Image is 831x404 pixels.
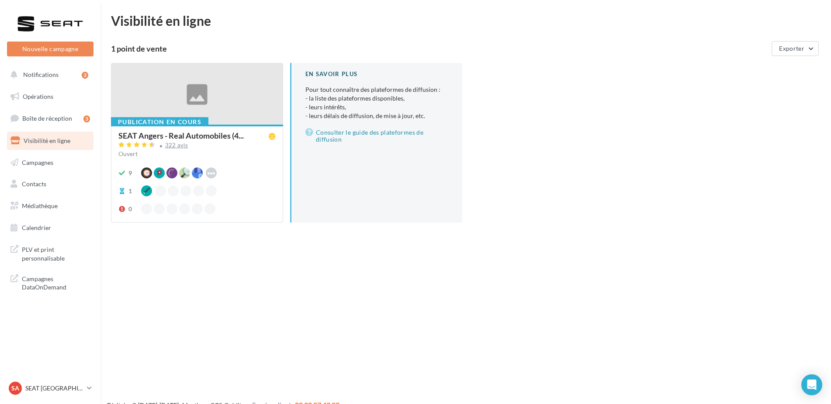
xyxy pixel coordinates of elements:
li: - la liste des plateformes disponibles, [305,94,448,103]
a: Calendrier [5,219,95,237]
a: Visibilité en ligne [5,132,95,150]
span: Calendrier [22,224,51,231]
p: SEAT [GEOGRAPHIC_DATA] [25,384,83,393]
span: Campagnes DataOnDemand [22,273,90,292]
button: Exporter [772,41,819,56]
div: 1 point de vente [111,45,768,52]
button: Nouvelle campagne [7,42,93,56]
a: Contacts [5,175,95,193]
div: Publication en cours [111,117,208,127]
a: Campagnes DataOnDemand [5,269,95,295]
a: 322 avis [118,141,276,151]
div: En savoir plus [305,70,448,78]
button: Notifications 3 [5,66,92,84]
span: Notifications [23,71,59,78]
span: Contacts [22,180,46,188]
div: 3 [82,72,88,79]
a: Médiathèque [5,197,95,215]
div: 1 [128,187,132,195]
a: Consulter le guide des plateformes de diffusion [305,127,448,145]
span: Ouvert [118,150,138,157]
p: Pour tout connaître des plateformes de diffusion : [305,85,448,120]
a: SA SEAT [GEOGRAPHIC_DATA] [7,380,93,397]
a: Campagnes [5,153,95,172]
div: 0 [128,205,132,213]
a: Opérations [5,87,95,106]
div: Visibilité en ligne [111,14,821,27]
div: Open Intercom Messenger [801,374,822,395]
span: Médiathèque [22,202,58,209]
a: Boîte de réception3 [5,109,95,128]
div: 3 [83,115,90,122]
span: Exporter [779,45,804,52]
li: - leurs délais de diffusion, de mise à jour, etc. [305,111,448,120]
span: PLV et print personnalisable [22,244,90,262]
li: - leurs intérêts, [305,103,448,111]
span: Boîte de réception [22,115,72,122]
span: SA [11,384,19,393]
div: 322 avis [165,143,188,148]
div: 9 [128,169,132,178]
span: Campagnes [22,158,53,166]
a: PLV et print personnalisable [5,240,95,266]
span: SEAT Angers - Real Automobiles (4... [118,132,244,139]
span: Opérations [23,93,53,100]
span: Visibilité en ligne [24,137,70,144]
